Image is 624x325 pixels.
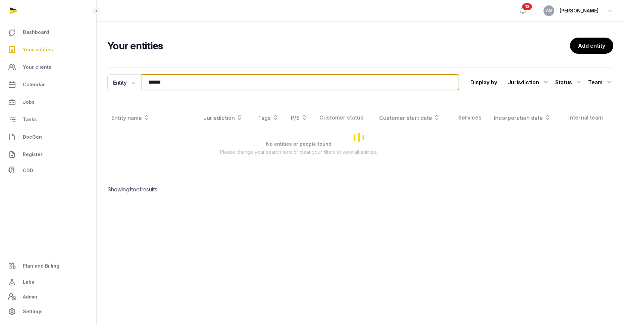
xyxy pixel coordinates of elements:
[5,274,91,290] a: Labs
[107,74,142,90] button: Entity
[508,77,550,88] div: Jurisdiction
[5,77,91,93] a: Calendar
[23,63,51,71] span: Your clients
[5,94,91,110] a: Jobs
[522,3,532,10] span: 13
[5,59,91,75] a: Your clients
[23,167,33,175] span: CDD
[470,77,497,88] p: Display by
[23,262,59,270] span: Plan and Billing
[23,278,34,286] span: Labs
[129,186,131,193] span: 1
[107,108,613,166] div: Loading
[23,308,43,316] span: Settings
[5,290,91,304] a: Admin
[5,164,91,177] a: CDD
[23,81,45,89] span: Calendar
[588,77,613,88] div: Team
[23,133,42,141] span: DocGen
[546,9,552,13] span: AN
[543,5,554,16] button: AN
[23,293,37,301] span: Admin
[5,258,91,274] a: Plan and Billing
[5,146,91,162] a: Register
[570,38,613,54] a: Add entity
[5,129,91,145] a: DocGen
[23,28,49,36] span: Dashboard
[107,40,570,52] h2: Your entities
[23,46,53,54] span: Your entities
[5,304,91,320] a: Settings
[23,150,43,158] span: Register
[555,77,583,88] div: Status
[5,24,91,40] a: Dashboard
[560,7,599,15] span: [PERSON_NAME]
[23,98,35,106] span: Jobs
[5,111,91,128] a: Tasks
[5,42,91,58] a: Your entities
[23,115,37,124] span: Tasks
[107,177,226,201] p: Showing to of results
